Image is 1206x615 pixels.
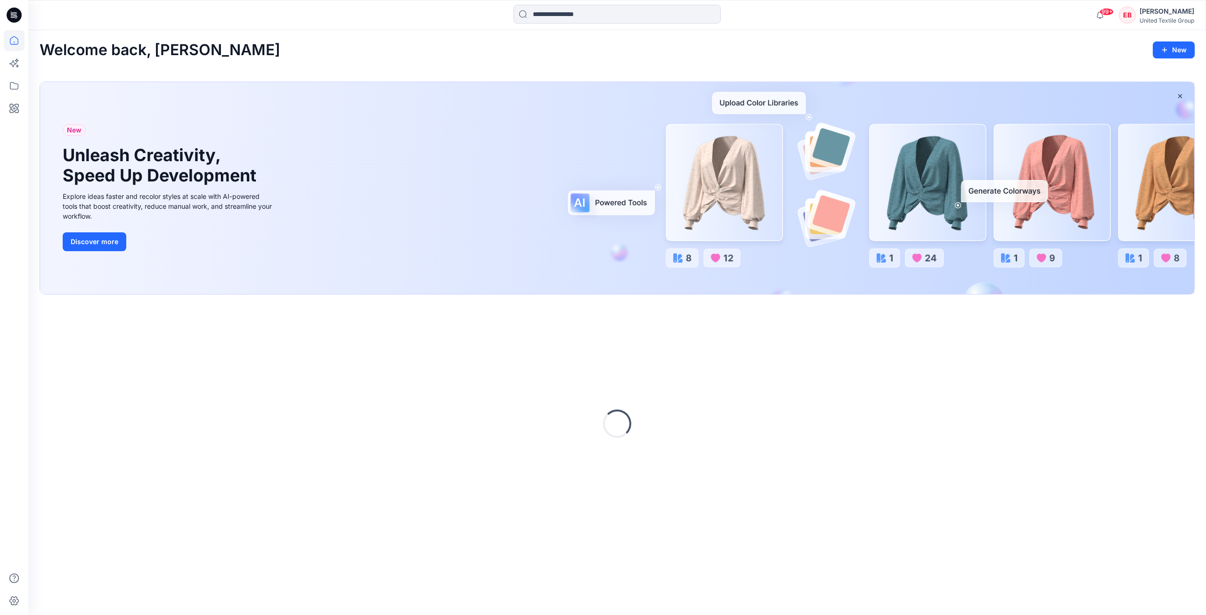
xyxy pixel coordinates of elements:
a: Discover more [63,232,275,251]
div: United Textile Group [1140,17,1194,24]
button: Discover more [63,232,126,251]
h2: Welcome back, [PERSON_NAME] [40,41,280,59]
span: 99+ [1100,8,1114,16]
span: New [67,124,81,136]
div: [PERSON_NAME] [1140,6,1194,17]
h1: Unleash Creativity, Speed Up Development [63,145,261,186]
button: New [1153,41,1195,58]
div: Explore ideas faster and recolor styles at scale with AI-powered tools that boost creativity, red... [63,191,275,221]
div: EB [1119,7,1136,24]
